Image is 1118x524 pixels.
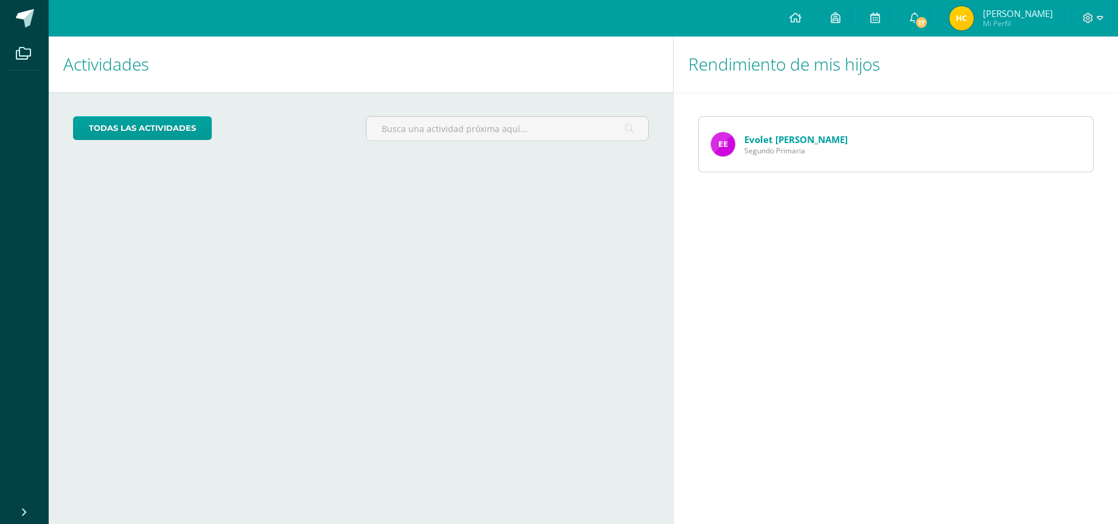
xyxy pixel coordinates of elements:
[983,18,1053,29] span: Mi Perfil
[744,133,848,145] a: Evolet [PERSON_NAME]
[744,145,848,156] span: Segundo Primaria
[711,132,735,156] img: 425d15e35cdd807182d4d195932f44a7.png
[73,116,212,140] a: todas las Actividades
[366,117,648,141] input: Busca una actividad próxima aquí...
[983,7,1053,19] span: [PERSON_NAME]
[688,37,1103,92] h1: Rendimiento de mis hijos
[63,37,659,92] h1: Actividades
[915,16,928,29] span: 17
[949,6,974,30] img: 49b11bfe7fe5b51e22d24d594a31fdfe.png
